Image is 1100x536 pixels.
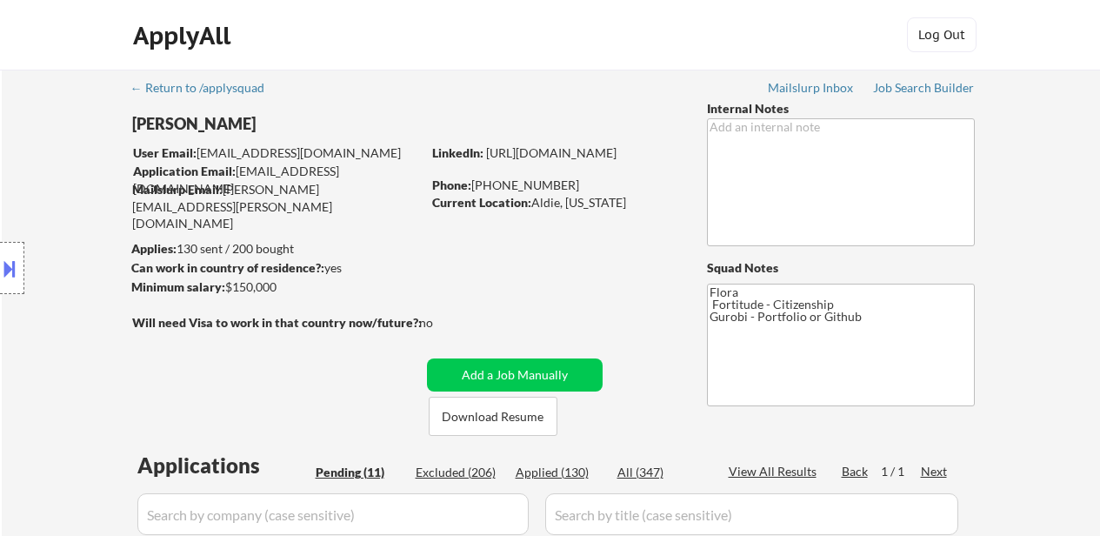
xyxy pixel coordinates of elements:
[873,82,975,94] div: Job Search Builder
[873,81,975,98] a: Job Search Builder
[707,100,975,117] div: Internal Notes
[419,314,469,332] div: no
[921,463,949,480] div: Next
[137,455,310,476] div: Applications
[486,145,617,160] a: [URL][DOMAIN_NAME]
[432,178,471,192] strong: Phone:
[768,81,855,98] a: Mailslurp Inbox
[707,259,975,277] div: Squad Notes
[432,194,678,211] div: Aldie, [US_STATE]
[133,21,236,50] div: ApplyAll
[432,145,483,160] strong: LinkedIn:
[130,82,281,94] div: ← Return to /applysquad
[130,81,281,98] a: ← Return to /applysquad
[432,177,678,194] div: [PHONE_NUMBER]
[729,463,822,480] div: View All Results
[842,463,870,480] div: Back
[429,397,557,436] button: Download Resume
[617,464,704,481] div: All (347)
[316,464,403,481] div: Pending (11)
[768,82,855,94] div: Mailslurp Inbox
[432,195,531,210] strong: Current Location:
[137,493,529,535] input: Search by company (case sensitive)
[545,493,958,535] input: Search by title (case sensitive)
[416,464,503,481] div: Excluded (206)
[907,17,977,52] button: Log Out
[881,463,921,480] div: 1 / 1
[516,464,603,481] div: Applied (130)
[427,358,603,392] button: Add a Job Manually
